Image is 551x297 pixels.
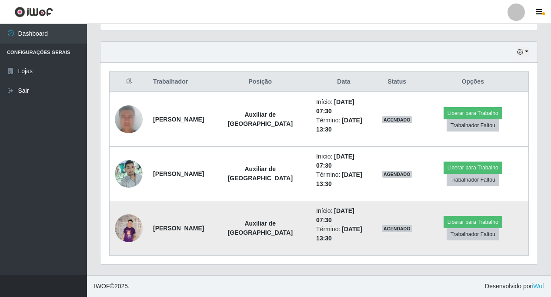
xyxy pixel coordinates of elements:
[444,162,502,174] button: Liberar para Trabalho
[153,116,204,123] strong: [PERSON_NAME]
[447,174,499,186] button: Trabalhador Faltou
[153,170,204,177] strong: [PERSON_NAME]
[444,216,502,228] button: Liberar para Trabalho
[382,116,412,123] span: AGENDADO
[316,225,371,243] li: Término:
[316,207,354,223] time: [DATE] 07:30
[316,116,371,134] li: Término:
[316,98,354,115] time: [DATE] 07:30
[417,72,529,92] th: Opções
[115,155,143,192] img: 1747873820563.jpeg
[532,283,544,290] a: iWof
[316,98,371,116] li: Início:
[148,72,209,92] th: Trabalhador
[447,228,499,240] button: Trabalhador Faltou
[227,165,293,182] strong: Auxiliar de [GEOGRAPHIC_DATA]
[94,283,110,290] span: IWOF
[316,206,371,225] li: Início:
[444,107,502,119] button: Liberar para Trabalho
[382,171,412,178] span: AGENDADO
[94,282,130,291] span: © 2025 .
[447,119,499,132] button: Trabalhador Faltou
[14,7,53,17] img: CoreUI Logo
[153,225,204,232] strong: [PERSON_NAME]
[227,111,293,127] strong: Auxiliar de [GEOGRAPHIC_DATA]
[316,153,354,169] time: [DATE] 07:30
[311,72,377,92] th: Data
[316,170,371,189] li: Término:
[115,91,143,148] img: 1748706192585.jpeg
[316,152,371,170] li: Início:
[382,225,412,232] span: AGENDADO
[209,72,311,92] th: Posição
[377,72,417,92] th: Status
[115,203,143,253] img: 1743484342417.jpeg
[485,282,544,291] span: Desenvolvido por
[227,220,293,236] strong: Auxiliar de [GEOGRAPHIC_DATA]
